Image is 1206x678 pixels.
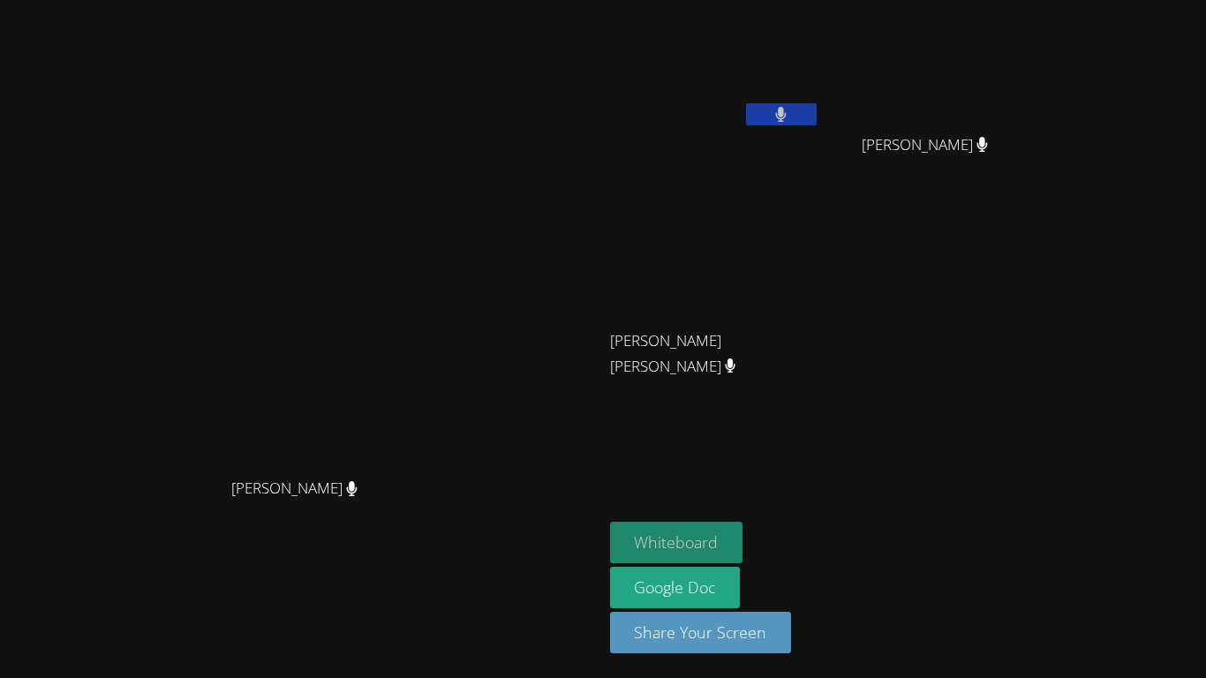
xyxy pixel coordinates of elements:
[862,132,988,158] span: [PERSON_NAME]
[610,328,806,380] span: [PERSON_NAME] [PERSON_NAME]
[610,567,741,608] a: Google Doc
[610,612,792,653] button: Share Your Screen
[231,476,358,501] span: [PERSON_NAME]
[610,522,743,563] button: Whiteboard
